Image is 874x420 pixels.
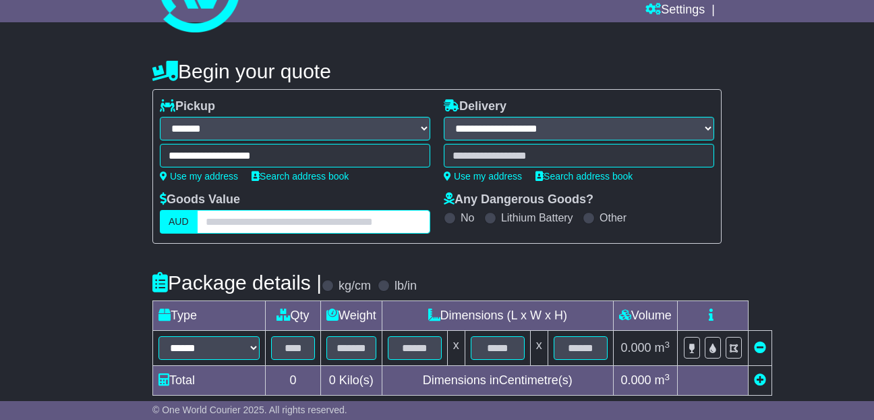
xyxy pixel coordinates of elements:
td: Total [153,366,266,396]
td: Qty [266,301,321,331]
a: Add new item [754,373,766,387]
td: Type [153,301,266,331]
label: Delivery [444,99,506,114]
td: Kilo(s) [321,366,382,396]
span: m [655,341,670,355]
label: AUD [160,210,198,234]
a: Remove this item [754,341,766,355]
label: lb/in [395,279,417,294]
label: Other [600,211,627,224]
label: Pickup [160,99,215,114]
span: m [655,373,670,387]
h4: Package details | [152,271,322,294]
sup: 3 [665,372,670,382]
label: kg/cm [339,279,371,294]
span: © One World Courier 2025. All rights reserved. [152,404,347,415]
td: Dimensions (L x W x H) [382,301,613,331]
sup: 3 [665,340,670,350]
label: Any Dangerous Goods? [444,192,593,207]
label: Lithium Battery [501,211,573,224]
label: Goods Value [160,192,240,207]
span: 0.000 [620,373,651,387]
label: No [461,211,474,224]
td: Dimensions in Centimetre(s) [382,366,613,396]
td: Weight [321,301,382,331]
span: 0 [329,373,336,387]
td: Volume [613,301,677,331]
td: x [447,331,465,366]
span: 0.000 [620,341,651,355]
td: x [530,331,548,366]
h4: Begin your quote [152,60,722,82]
a: Use my address [160,171,238,182]
a: Search address book [252,171,349,182]
td: 0 [266,366,321,396]
a: Use my address [444,171,522,182]
a: Search address book [535,171,633,182]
